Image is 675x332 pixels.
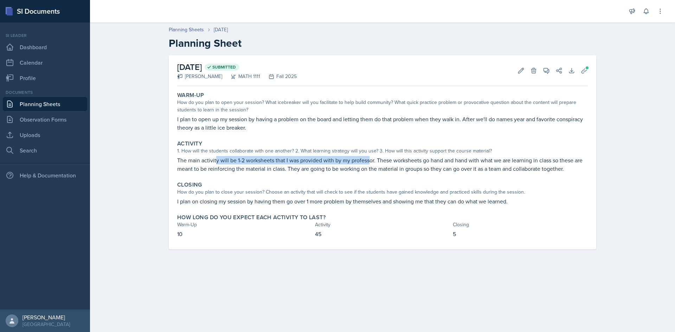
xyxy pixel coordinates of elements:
[22,314,70,321] div: [PERSON_NAME]
[315,230,450,238] p: 45
[3,32,87,39] div: Si leader
[3,97,87,111] a: Planning Sheets
[177,197,588,206] p: I plan on closing my session by having them go over 1 more problem by themselves and showing me t...
[3,168,87,182] div: Help & Documentation
[177,140,202,147] label: Activity
[177,230,312,238] p: 10
[3,40,87,54] a: Dashboard
[3,89,87,96] div: Documents
[169,26,204,33] a: Planning Sheets
[3,112,87,126] a: Observation Forms
[3,71,87,85] a: Profile
[177,188,588,196] div: How do you plan to close your session? Choose an activity that will check to see if the students ...
[177,61,297,73] h2: [DATE]
[214,26,228,33] div: [DATE]
[222,73,260,80] div: MATH 1111
[177,99,588,113] div: How do you plan to open your session? What icebreaker will you facilitate to help build community...
[177,115,588,132] p: I plan to open up my session by having a problem on the board and letting them do that problem wh...
[260,73,297,80] div: Fall 2025
[169,37,596,50] h2: Planning Sheet
[22,321,70,328] div: [GEOGRAPHIC_DATA]
[177,156,588,173] p: The main activity will be 1-2 worksheets that I was provided with by my professor. These workshee...
[177,181,202,188] label: Closing
[3,56,87,70] a: Calendar
[177,214,326,221] label: How long do you expect each activity to last?
[177,221,312,228] div: Warm-Up
[212,64,236,70] span: Submitted
[453,230,588,238] p: 5
[177,147,588,155] div: 1. How will the students collaborate with one another? 2. What learning strategy will you use? 3....
[177,92,204,99] label: Warm-Up
[453,221,588,228] div: Closing
[177,73,222,80] div: [PERSON_NAME]
[3,143,87,157] a: Search
[315,221,450,228] div: Activity
[3,128,87,142] a: Uploads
